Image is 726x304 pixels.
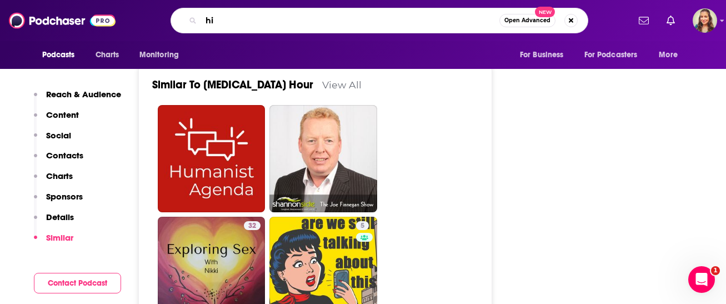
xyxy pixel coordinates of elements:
span: 1 [711,266,720,275]
input: Search podcasts, credits, & more... [201,12,499,29]
button: open menu [34,44,89,66]
button: Show profile menu [693,8,717,33]
p: Similar [46,232,73,243]
a: Show notifications dropdown [662,11,679,30]
span: Monitoring [139,47,179,63]
button: Open AdvancedNew [499,14,555,27]
span: Charts [96,47,119,63]
span: More [659,47,678,63]
a: Similar To [MEDICAL_DATA] Hour [152,78,313,92]
img: Podchaser - Follow, Share and Rate Podcasts [9,10,116,31]
a: Show notifications dropdown [634,11,653,30]
button: open menu [651,44,692,66]
p: Sponsors [46,191,83,202]
iframe: Intercom live chat [688,266,715,293]
span: Logged in as adriana.guzman [693,8,717,33]
p: Details [46,212,74,222]
a: View All [322,79,362,91]
button: Charts [34,171,73,191]
span: Podcasts [42,47,75,63]
p: Reach & Audience [46,89,121,99]
div: Search podcasts, credits, & more... [171,8,588,33]
button: Contact Podcast [34,273,121,293]
a: Charts [88,44,126,66]
span: New [535,7,555,17]
button: Reach & Audience [34,89,121,109]
p: Social [46,130,71,141]
button: Details [34,212,74,232]
button: open menu [577,44,654,66]
img: User Profile [693,8,717,33]
button: Sponsors [34,191,83,212]
span: For Podcasters [584,47,638,63]
p: Charts [46,171,73,181]
span: For Business [520,47,564,63]
button: Social [34,130,71,151]
p: Contacts [46,150,83,161]
button: Content [34,109,79,130]
button: Contacts [34,150,83,171]
span: Open Advanced [504,18,550,23]
span: 5 [361,221,364,232]
a: 5 [356,221,369,230]
button: open menu [512,44,578,66]
a: 32 [244,221,261,230]
button: open menu [132,44,193,66]
button: Similar [34,232,73,253]
p: Content [46,109,79,120]
span: 32 [248,221,256,232]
